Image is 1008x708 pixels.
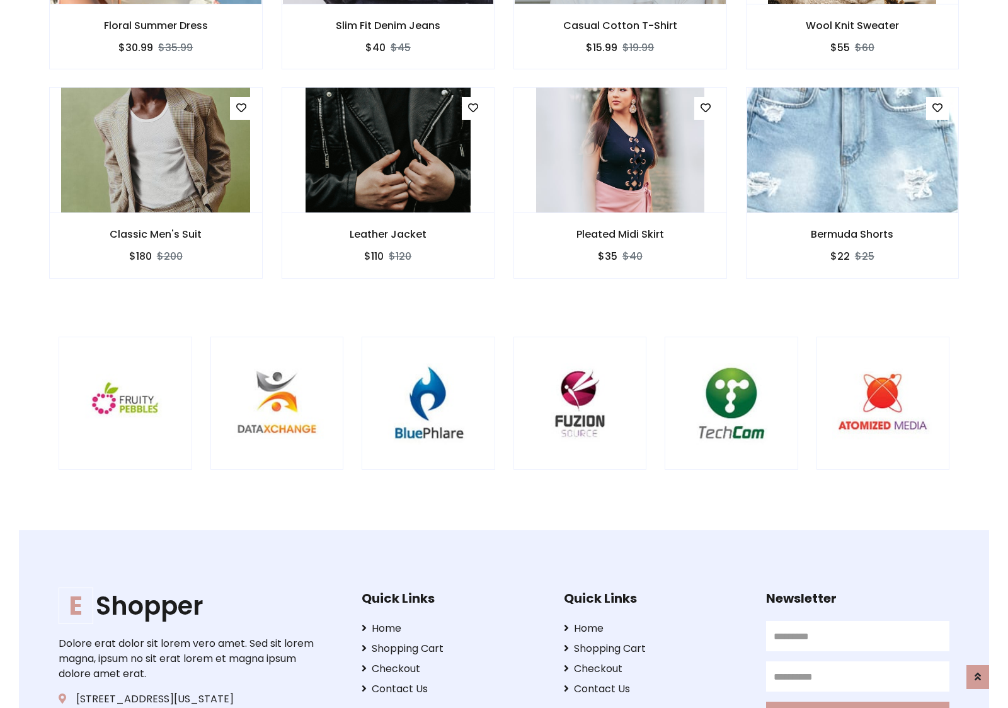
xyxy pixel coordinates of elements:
[59,636,322,682] p: Dolore erat dolor sit lorem vero amet. Sed sit lorem magna, ipsum no sit erat lorem et magna ipsu...
[564,591,747,606] h5: Quick Links
[362,661,545,676] a: Checkout
[564,641,747,656] a: Shopping Cart
[158,40,193,55] del: $35.99
[766,591,949,606] h5: Newsletter
[362,682,545,697] a: Contact Us
[598,250,617,262] h6: $35
[747,20,959,32] h6: Wool Knit Sweater
[362,591,545,606] h5: Quick Links
[564,661,747,676] a: Checkout
[59,588,93,624] span: E
[514,228,726,240] h6: Pleated Midi Skirt
[50,20,262,32] h6: Floral Summer Dress
[855,40,874,55] del: $60
[59,692,322,707] p: [STREET_ADDRESS][US_STATE]
[855,249,874,264] del: $25
[747,228,959,240] h6: Bermuda Shorts
[50,228,262,240] h6: Classic Men's Suit
[830,42,850,54] h6: $55
[514,20,726,32] h6: Casual Cotton T-Shirt
[391,40,411,55] del: $45
[282,20,495,32] h6: Slim Fit Denim Jeans
[59,591,322,621] a: EShopper
[586,42,617,54] h6: $15.99
[59,591,322,621] h1: Shopper
[282,228,495,240] h6: Leather Jacket
[564,682,747,697] a: Contact Us
[129,250,152,262] h6: $180
[157,249,183,264] del: $200
[364,250,384,262] h6: $110
[622,40,654,55] del: $19.99
[564,621,747,636] a: Home
[365,42,386,54] h6: $40
[389,249,411,264] del: $120
[830,250,850,262] h6: $22
[362,621,545,636] a: Home
[118,42,153,54] h6: $30.99
[622,249,643,264] del: $40
[362,641,545,656] a: Shopping Cart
